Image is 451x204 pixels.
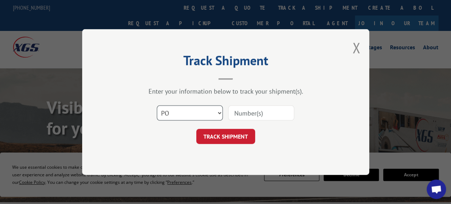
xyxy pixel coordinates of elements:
button: TRACK SHIPMENT [196,129,255,144]
div: Open chat [427,180,446,199]
h2: Track Shipment [118,55,333,69]
div: Enter your information below to track your shipment(s). [118,87,333,95]
button: Close modal [352,38,360,57]
input: Number(s) [228,105,294,121]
